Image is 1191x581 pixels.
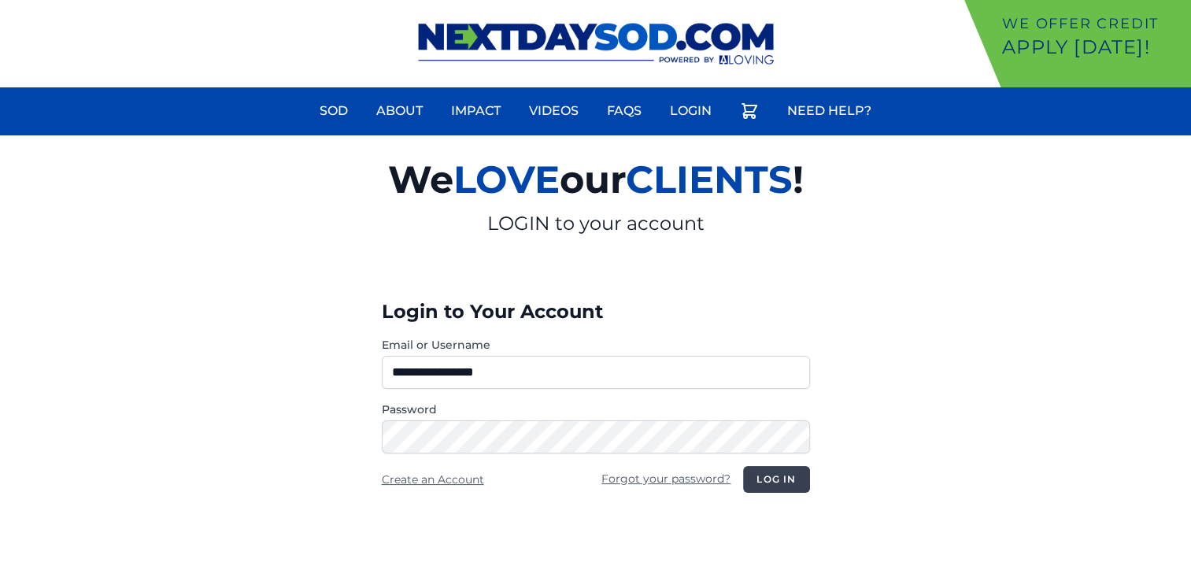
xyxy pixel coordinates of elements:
[1002,35,1185,60] p: Apply [DATE]!
[601,472,731,486] a: Forgot your password?
[367,92,432,130] a: About
[310,92,357,130] a: Sod
[442,92,510,130] a: Impact
[1002,13,1185,35] p: We offer Credit
[382,337,810,353] label: Email or Username
[205,211,986,236] p: LOGIN to your account
[453,157,560,202] span: LOVE
[382,299,810,324] h3: Login to Your Account
[778,92,881,130] a: Need Help?
[382,472,484,487] a: Create an Account
[660,92,721,130] a: Login
[626,157,793,202] span: CLIENTS
[205,148,986,211] h2: We our !
[520,92,588,130] a: Videos
[382,402,810,417] label: Password
[743,466,809,493] button: Log in
[597,92,651,130] a: FAQs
